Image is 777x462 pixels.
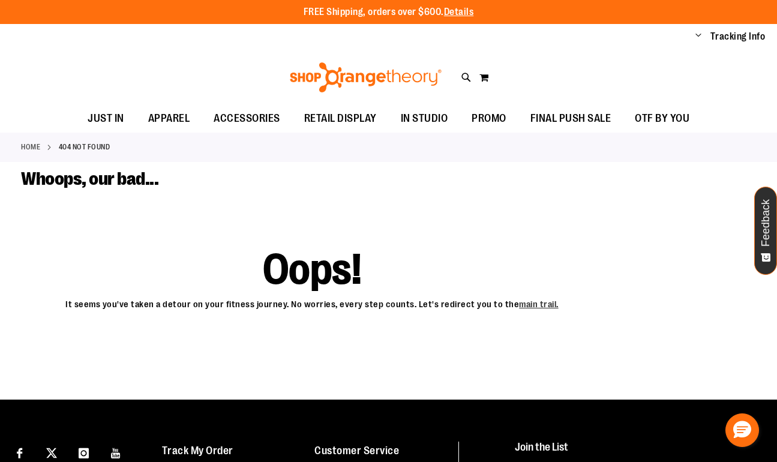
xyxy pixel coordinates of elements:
span: ACCESSORIES [214,105,280,132]
a: APPAREL [136,105,202,133]
a: JUST IN [76,105,136,133]
a: Tracking Info [710,30,766,43]
a: RETAIL DISPLAY [292,105,389,133]
button: Account menu [695,31,701,43]
a: Track My Order [162,445,233,457]
img: Twitter [46,448,57,458]
button: Feedback - Show survey [754,187,777,275]
a: PROMO [460,105,518,133]
a: Home [21,142,40,152]
a: Customer Service [314,445,399,457]
strong: 404 Not Found [59,142,110,152]
span: IN STUDIO [401,105,448,132]
p: It seems you've taken a detour on your fitness journey. No worries, every step counts. Let's redi... [21,292,603,311]
span: OTF BY YOU [635,105,689,132]
img: Shop Orangetheory [288,62,443,92]
p: FREE Shipping, orders over $600. [304,5,474,19]
a: Details [444,7,474,17]
span: Feedback [760,199,772,247]
a: OTF BY YOU [623,105,701,133]
span: Oops! [263,259,362,280]
span: JUST IN [88,105,124,132]
span: FINAL PUSH SALE [530,105,611,132]
a: main trail. [519,299,559,310]
a: FINAL PUSH SALE [518,105,623,133]
span: PROMO [472,105,506,132]
span: RETAIL DISPLAY [304,105,377,132]
span: APPAREL [148,105,190,132]
a: IN STUDIO [389,105,460,133]
a: ACCESSORIES [202,105,292,133]
span: Whoops, our bad... [21,169,158,189]
button: Hello, have a question? Let’s chat. [725,413,759,447]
